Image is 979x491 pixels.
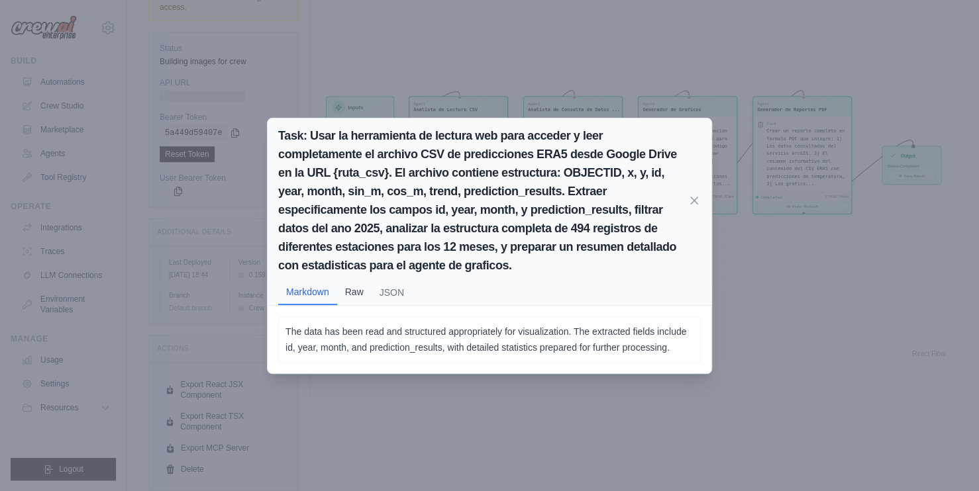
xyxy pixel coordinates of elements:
[372,280,412,305] button: JSON
[913,427,979,491] div: Widget de chat
[278,280,337,305] button: Markdown
[913,427,979,491] iframe: Chat Widget
[278,126,688,275] h2: Task: Usar la herramienta de lectura web para acceder y leer completamente el archivo CSV de pred...
[285,324,694,355] p: The data has been read and structured appropriately for visualization. The extracted fields inclu...
[337,279,372,304] button: Raw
